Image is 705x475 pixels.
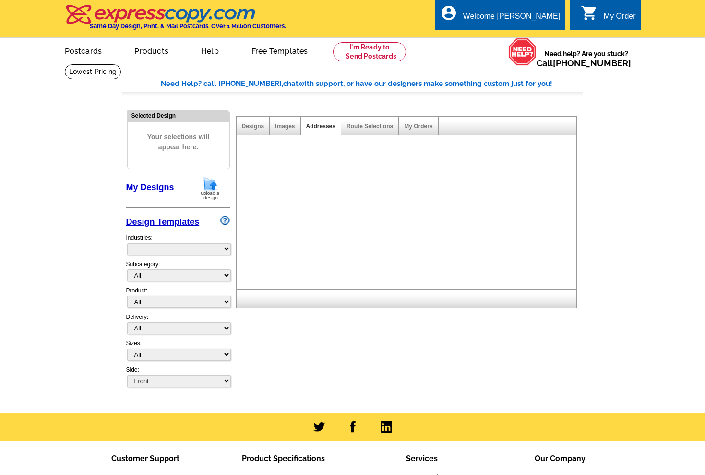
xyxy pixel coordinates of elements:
[49,39,118,61] a: Postcards
[581,4,598,22] i: shopping_cart
[508,38,537,66] img: help
[535,454,586,463] span: Our Company
[128,111,229,120] div: Selected Design
[242,123,264,130] a: Designs
[126,217,200,227] a: Design Templates
[126,229,230,260] div: Industries:
[90,23,286,30] h4: Same Day Design, Print, & Mail Postcards. Over 1 Million Customers.
[283,79,299,88] span: chat
[553,58,631,68] a: [PHONE_NUMBER]
[126,260,230,286] div: Subcategory:
[537,49,636,68] span: Need help? Are you stuck?
[406,454,438,463] span: Services
[463,12,560,25] div: Welcome [PERSON_NAME]
[111,454,179,463] span: Customer Support
[126,286,230,313] div: Product:
[220,216,230,225] img: design-wizard-help-icon.png
[119,39,184,61] a: Products
[126,365,230,388] div: Side:
[126,339,230,365] div: Sizes:
[306,123,335,130] a: Addresses
[537,58,631,68] span: Call
[581,11,636,23] a: shopping_cart My Order
[275,123,295,130] a: Images
[126,183,174,192] a: My Designs
[126,313,230,339] div: Delivery:
[347,123,393,130] a: Route Selections
[242,454,325,463] span: Product Specifications
[186,39,234,61] a: Help
[198,176,223,201] img: upload-design
[161,78,583,89] div: Need Help? call [PHONE_NUMBER], with support, or have our designers make something custom just fo...
[236,39,323,61] a: Free Templates
[135,122,222,162] span: Your selections will appear here.
[404,123,432,130] a: My Orders
[440,4,457,22] i: account_circle
[604,12,636,25] div: My Order
[65,12,286,30] a: Same Day Design, Print, & Mail Postcards. Over 1 Million Customers.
